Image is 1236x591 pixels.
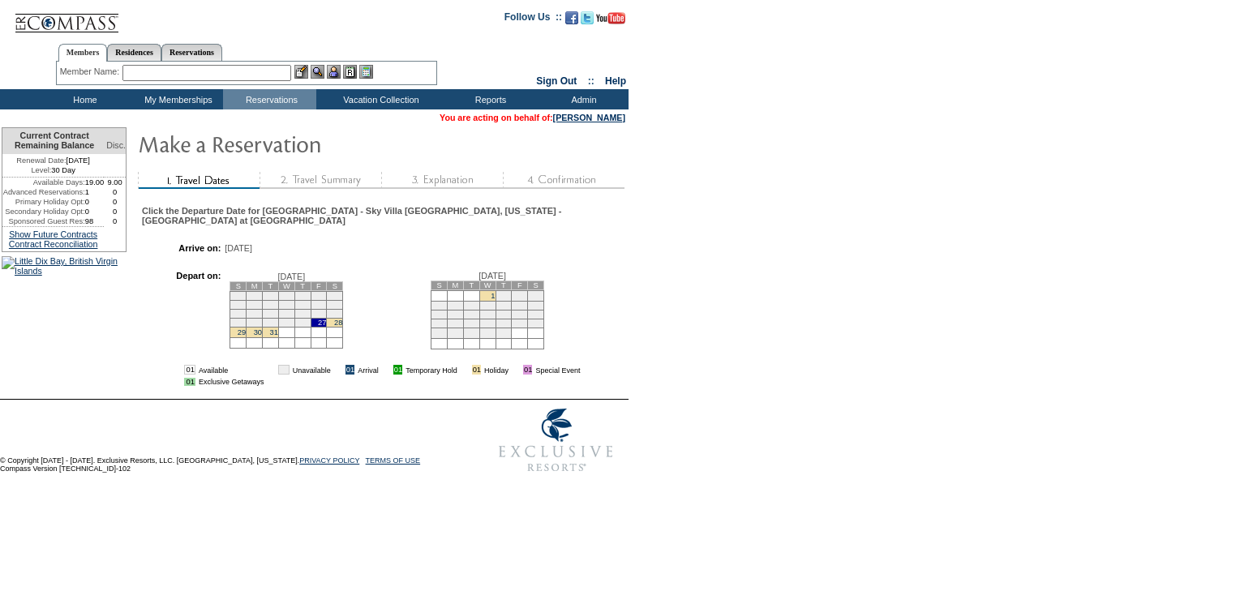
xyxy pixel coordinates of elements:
img: Subscribe to our YouTube Channel [596,12,625,24]
img: Become our fan on Facebook [565,11,578,24]
a: Sign Out [536,75,577,87]
td: 9 [496,301,512,310]
td: Exclusive Getaways [199,378,264,386]
td: 21 [327,309,343,318]
img: step4_state1.gif [503,172,624,189]
td: 15 [479,310,496,319]
div: Member Name: [60,65,122,79]
td: 11 [278,300,294,309]
td: T [496,281,512,289]
td: 17 [263,309,279,318]
td: 13 [447,310,463,319]
td: 10 [263,300,279,309]
a: TERMS OF USE [366,456,421,465]
td: F [512,281,528,289]
td: 24 [512,319,528,328]
td: 7 [327,291,343,300]
td: 4 [528,290,544,301]
td: Arrival [358,365,379,375]
td: Temporary Hold [406,365,457,375]
a: 28 [334,319,342,327]
a: Show Future Contracts [9,229,97,239]
td: 01 [345,365,354,375]
a: [PERSON_NAME] [553,113,625,122]
td: Vacation Collection [316,89,442,109]
img: i.gif [334,366,342,374]
a: Follow us on Twitter [581,16,594,26]
td: 17 [512,310,528,319]
td: 0 [85,207,105,216]
td: 0 [104,197,126,207]
td: 0 [104,216,126,226]
a: Members [58,44,108,62]
td: 0 [104,187,126,197]
img: Impersonate [327,65,341,79]
td: W [479,281,496,289]
img: b_calculator.gif [359,65,373,79]
td: Home [36,89,130,109]
td: 9.00 [104,178,126,187]
td: 8 [230,300,247,309]
img: i.gif [267,366,275,374]
td: S [230,281,247,290]
td: S [528,281,544,289]
img: Reservations [343,65,357,79]
td: 21 [463,319,479,328]
div: Click the Departure Date for [GEOGRAPHIC_DATA] - Sky Villa [GEOGRAPHIC_DATA], [US_STATE] - [GEOGR... [142,206,623,225]
td: Depart on: [150,271,221,353]
td: 0 [85,197,105,207]
span: [DATE] [278,272,306,281]
td: 23 [247,318,263,327]
td: 6 [311,291,327,300]
td: 28 [463,328,479,338]
td: 18 [528,310,544,319]
td: 29 [479,328,496,338]
td: 4 [278,291,294,300]
td: Special Event [535,365,580,375]
td: 2 [496,290,512,301]
td: Holiday [484,365,509,375]
span: Disc. [106,140,126,150]
a: 29 [238,328,246,336]
td: 27 [447,328,463,338]
td: 18 [278,309,294,318]
td: 0 [104,207,126,216]
td: Current Contract Remaining Balance [2,128,104,154]
td: 01 [393,365,402,375]
td: M [247,281,263,290]
td: Secondary Holiday Opt: [2,207,85,216]
a: 30 [254,328,262,336]
a: Residences [107,44,161,61]
td: T [263,281,279,290]
img: Exclusive Resorts [483,400,629,481]
td: 22 [479,319,496,328]
img: i.gif [512,366,520,374]
td: 6 [447,301,463,310]
td: Admin [535,89,629,109]
td: 20 [311,309,327,318]
td: 3 [263,291,279,300]
td: 30 [496,328,512,338]
td: 3 [512,290,528,301]
td: 14 [463,310,479,319]
td: 1 [230,291,247,300]
img: Make Reservation [138,127,462,160]
a: Subscribe to our YouTube Channel [596,16,625,26]
td: Available Days: [2,178,85,187]
span: Level: [31,165,51,175]
td: 19 [294,309,311,318]
td: 26 [294,318,311,327]
span: :: [588,75,594,87]
td: F [311,281,327,290]
td: Unavailable [293,365,331,375]
a: Reservations [161,44,222,61]
img: step1_state2.gif [138,172,260,189]
img: i.gif [461,366,469,374]
td: 01 [472,365,481,375]
td: M [447,281,463,289]
a: PRIVACY POLICY [299,456,359,465]
td: 15 [230,309,247,318]
a: Become our fan on Facebook [565,16,578,26]
td: 98 [85,216,105,226]
td: 23 [496,319,512,328]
